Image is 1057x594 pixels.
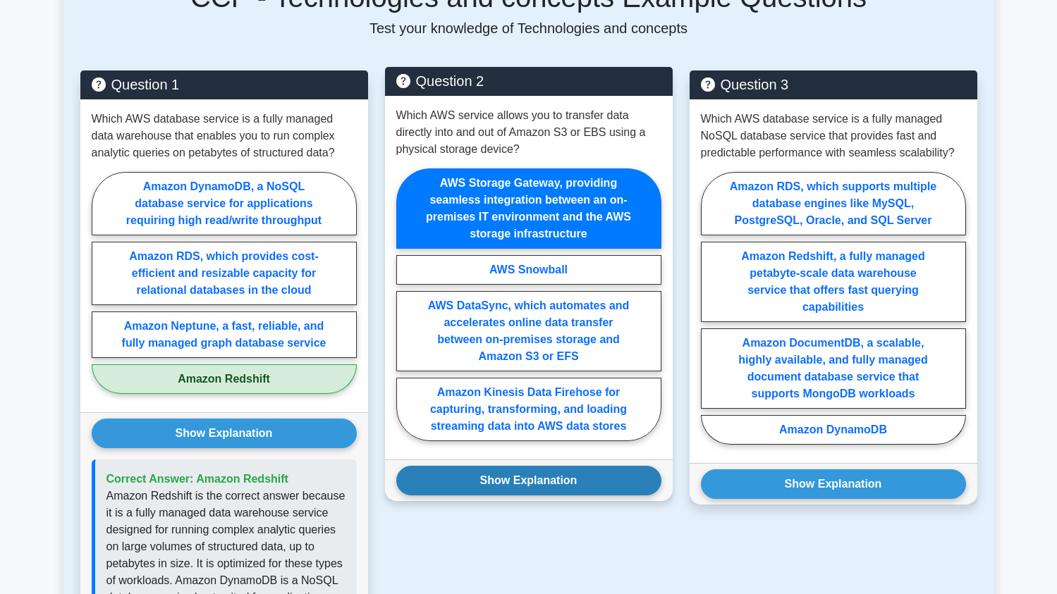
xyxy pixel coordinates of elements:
label: AWS Storage Gateway, providing seamless integration between an on-premises IT environment and the... [396,168,661,249]
p: Which AWS service allows you to transfer data directly into and out of Amazon S3 or EBS using a p... [396,107,661,158]
label: Amazon Redshift, a fully managed petabyte-scale data warehouse service that offers fast querying ... [701,242,966,322]
label: Amazon DynamoDB, a NoSQL database service for applications requiring high read/write throughput [92,172,357,235]
p: Which AWS database service is a fully managed NoSQL database service that provides fast and predi... [701,111,966,161]
span: Correct Answer: Amazon Redshift [106,473,288,485]
label: Amazon RDS, which provides cost-efficient and resizable capacity for relational databases in the ... [92,242,357,305]
button: Show Explanation [92,419,357,448]
label: Amazon RDS, which supports multiple database engines like MySQL, PostgreSQL, Oracle, and SQL Server [701,172,966,235]
label: Amazon DynamoDB [701,415,966,445]
h5: Question 1 [92,76,357,93]
label: Amazon DocumentDB, a scalable, highly available, and fully managed document database service that... [701,328,966,409]
h5: Question 3 [701,76,966,93]
p: Which AWS database service is a fully managed data warehouse that enables you to run complex anal... [92,111,357,161]
button: Show Explanation [396,466,661,495]
p: Test your knowledge of Technologies and concepts [80,20,977,37]
label: AWS DataSync, which automates and accelerates online data transfer between on-premises storage an... [396,291,661,371]
h5: Question 2 [396,73,661,89]
label: AWS Snowball [396,255,661,285]
button: Show Explanation [701,469,966,499]
label: Amazon Redshift [92,364,357,394]
label: Amazon Kinesis Data Firehose for capturing, transforming, and loading streaming data into AWS dat... [396,378,661,441]
label: Amazon Neptune, a fast, reliable, and fully managed graph database service [92,311,357,358]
